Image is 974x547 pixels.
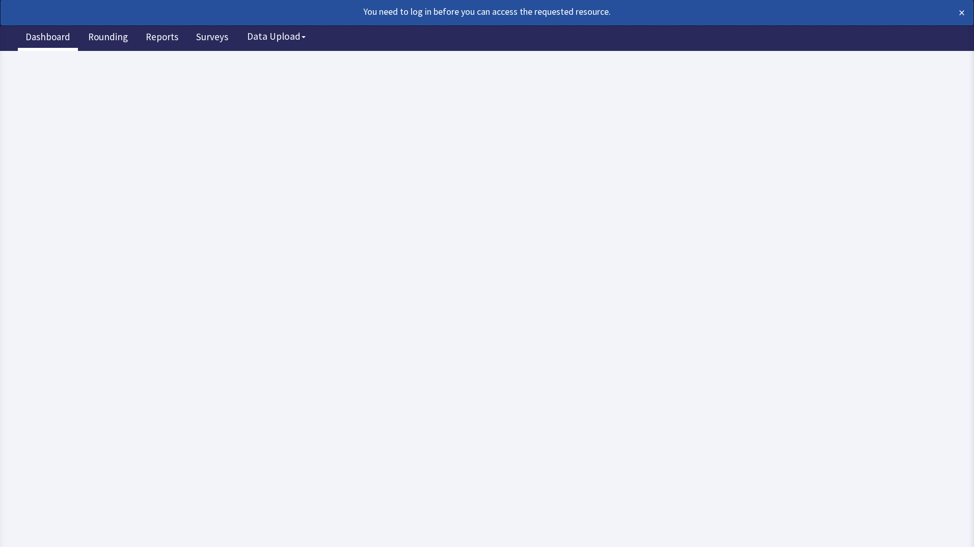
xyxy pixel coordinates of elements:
[80,25,136,51] a: Rounding
[188,25,236,51] a: Surveys
[241,27,312,46] button: Data Upload
[959,5,965,21] button: ×
[138,25,186,51] a: Reports
[9,5,869,19] div: You need to log in before you can access the requested resource.
[18,25,78,51] a: Dashboard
